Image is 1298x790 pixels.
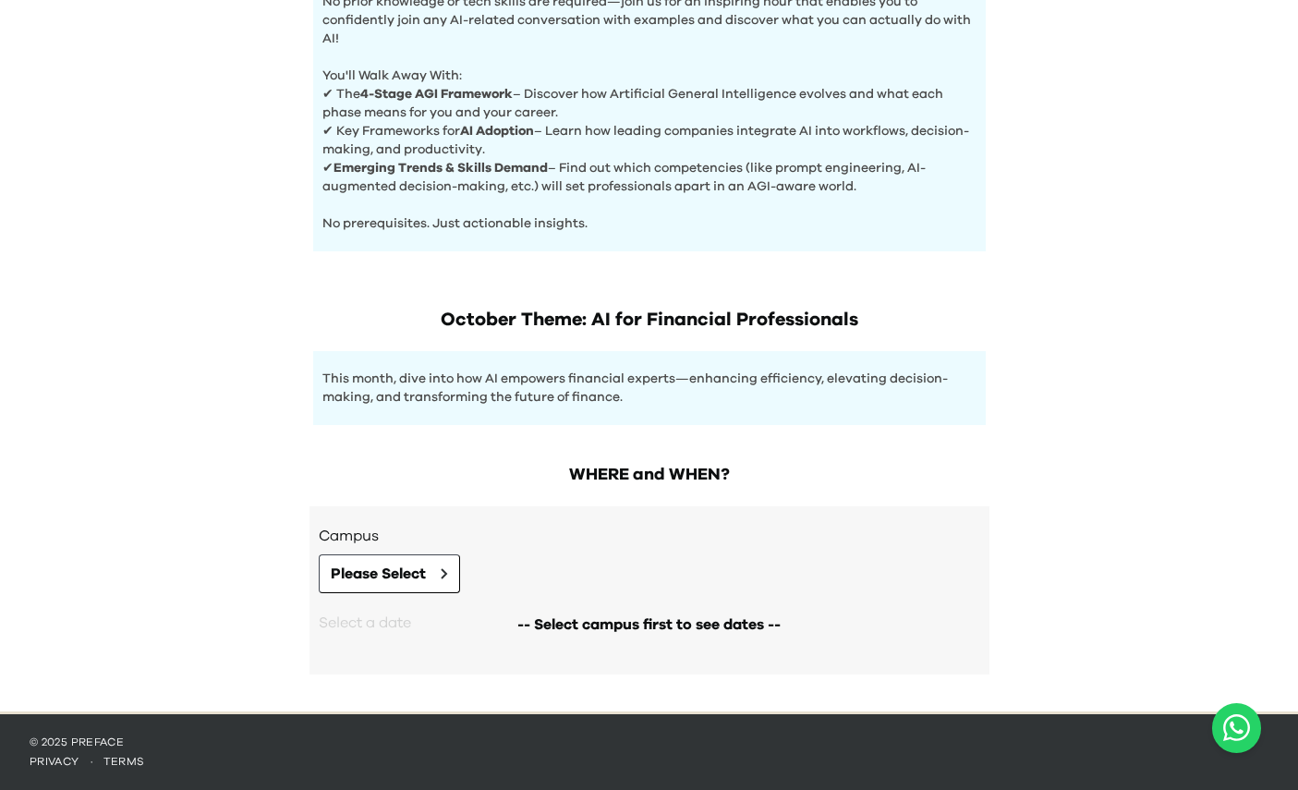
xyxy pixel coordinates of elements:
h3: Campus [319,525,980,547]
b: AI Adoption [460,125,534,138]
p: ✔ The – Discover how Artificial General Intelligence evolves and what each phase means for you an... [322,85,977,122]
p: No prerequisites. Just actionable insights. [322,196,977,233]
span: · [79,756,103,767]
h2: WHERE and WHEN? [309,462,989,488]
b: 4-Stage AGI Framework [360,88,513,101]
a: privacy [30,756,79,767]
p: You'll Walk Away With: [322,48,977,85]
p: ✔ Key Frameworks for – Learn how leading companies integrate AI into workflows, decision-making, ... [322,122,977,159]
button: Open WhatsApp chat [1212,703,1261,753]
a: Chat with us on WhatsApp [1212,703,1261,753]
h1: October Theme: AI for Financial Professionals [313,307,986,333]
span: Please Select [331,563,426,585]
span: -- Select campus first to see dates -- [517,614,781,636]
p: This month, dive into how AI empowers financial experts—enhancing efficiency, elevating decision-... [322,370,977,407]
p: ✔ – Find out which competencies (like prompt engineering, AI-augmented decision-making, etc.) wil... [322,159,977,196]
b: Emerging Trends & Skills Demand [334,162,548,175]
button: Please Select [319,554,460,593]
a: terms [103,756,145,767]
p: © 2025 Preface [30,735,1268,749]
